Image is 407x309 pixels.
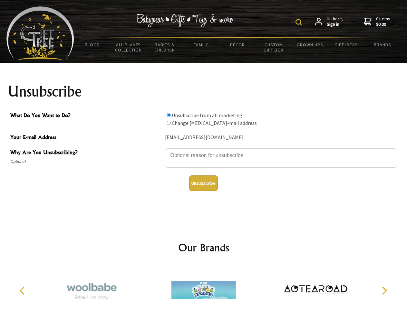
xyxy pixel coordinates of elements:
label: Change [MEDICAL_DATA]-mail address [172,120,257,126]
button: Previous [16,284,30,298]
span: Why Are You Unsubscribing? [10,148,162,158]
a: Grown Ups [292,38,328,51]
a: 0 items$0.00 [364,16,390,27]
img: Babywear - Gifts - Toys & more [137,14,233,27]
label: Unsubscribe from all marketing [172,112,242,118]
img: product search [296,19,302,25]
strong: Sign in [327,22,343,27]
button: Next [377,284,391,298]
img: Babyware - Gifts - Toys and more... [6,6,74,60]
div: [EMAIL_ADDRESS][DOMAIN_NAME] [165,133,397,143]
a: Brands [364,38,401,51]
a: Family [183,38,219,51]
strong: $0.00 [376,22,390,27]
span: What Do You Want to Do? [10,111,162,121]
a: Gift Ideas [328,38,364,51]
span: 0 items [376,16,390,27]
button: Unsubscribe [189,175,218,191]
span: Hi there, [327,16,343,27]
a: Hi there,Sign in [315,16,343,27]
h1: Unsubscribe [8,84,400,99]
a: BLOGS [74,38,111,51]
a: Babies & Children [147,38,183,57]
textarea: Why Are You Unsubscribing? [165,148,397,168]
a: Decor [219,38,256,51]
input: What Do You Want to Do? [167,121,171,125]
span: Your E-mail Address [10,133,162,143]
input: What Do You Want to Do? [167,113,171,117]
h2: Our Brands [13,240,394,255]
span: Optional [10,158,162,165]
a: All Plants Collection [111,38,147,57]
a: Custom Gift Box [256,38,292,57]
